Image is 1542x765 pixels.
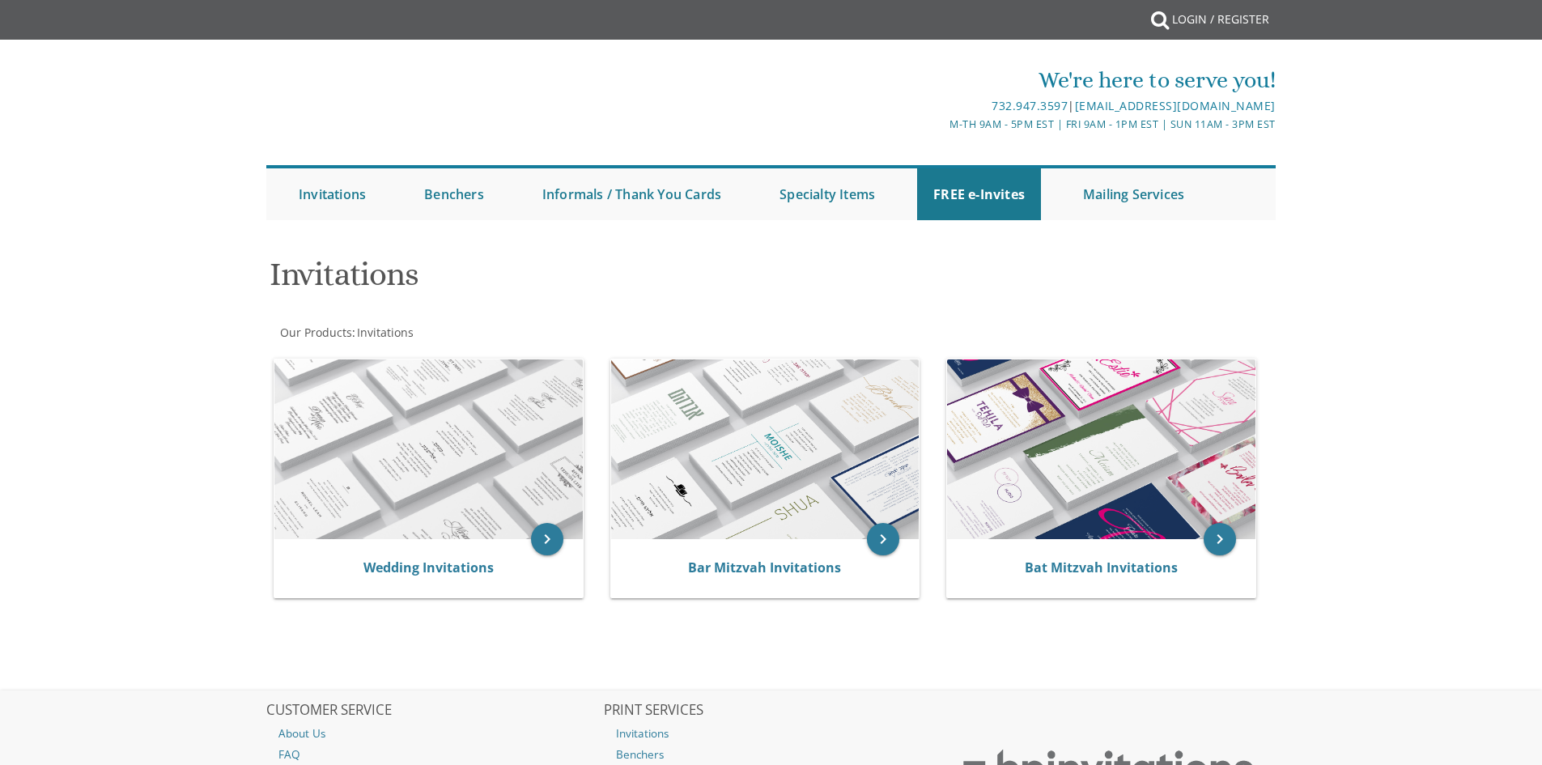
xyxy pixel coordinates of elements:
img: Bar Mitzvah Invitations [611,359,920,539]
h2: CUSTOMER SERVICE [266,703,601,719]
a: Our Products [278,325,352,340]
a: Bat Mitzvah Invitations [1025,559,1178,576]
a: 732.947.3597 [992,98,1068,113]
a: Invitations [604,723,939,744]
h2: PRINT SERVICES [604,703,939,719]
a: Benchers [604,744,939,765]
a: Benchers [408,168,500,220]
a: Invitations [282,168,382,220]
a: FREE e-Invites [917,168,1041,220]
a: keyboard_arrow_right [1204,523,1236,555]
div: We're here to serve you! [604,64,1276,96]
div: | [604,96,1276,116]
a: Mailing Services [1067,168,1200,220]
div: : [266,325,771,341]
a: Specialty Items [763,168,891,220]
span: Invitations [357,325,414,340]
a: Bar Mitzvah Invitations [688,559,841,576]
a: keyboard_arrow_right [867,523,899,555]
a: keyboard_arrow_right [531,523,563,555]
a: Invitations [355,325,414,340]
div: M-Th 9am - 5pm EST | Fri 9am - 1pm EST | Sun 11am - 3pm EST [604,116,1276,133]
a: Wedding Invitations [363,559,494,576]
h1: Invitations [270,257,930,304]
a: FAQ [266,744,601,765]
a: [EMAIL_ADDRESS][DOMAIN_NAME] [1075,98,1276,113]
a: About Us [266,723,601,744]
img: Wedding Invitations [274,359,583,539]
img: Bat Mitzvah Invitations [947,359,1255,539]
a: Informals / Thank You Cards [526,168,737,220]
